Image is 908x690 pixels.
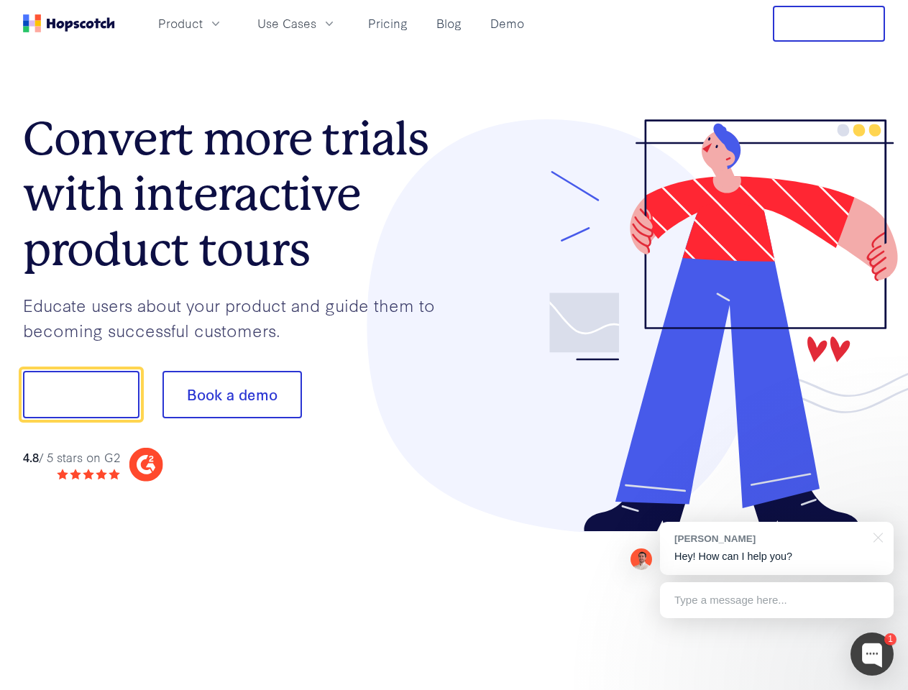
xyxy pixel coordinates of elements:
div: [PERSON_NAME] [674,532,865,546]
a: Home [23,14,115,32]
img: Mark Spera [630,548,652,570]
button: Use Cases [249,11,345,35]
div: / 5 stars on G2 [23,448,120,466]
span: Use Cases [257,14,316,32]
span: Product [158,14,203,32]
button: Book a demo [162,371,302,418]
div: Type a message here... [660,582,894,618]
button: Free Trial [773,6,885,42]
p: Educate users about your product and guide them to becoming successful customers. [23,293,454,342]
button: Show me! [23,371,139,418]
div: 1 [884,633,896,645]
strong: 4.8 [23,448,39,465]
p: Hey! How can I help you? [674,549,879,564]
h1: Convert more trials with interactive product tours [23,111,454,277]
a: Pricing [362,11,413,35]
a: Demo [485,11,530,35]
button: Product [150,11,231,35]
a: Blog [431,11,467,35]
